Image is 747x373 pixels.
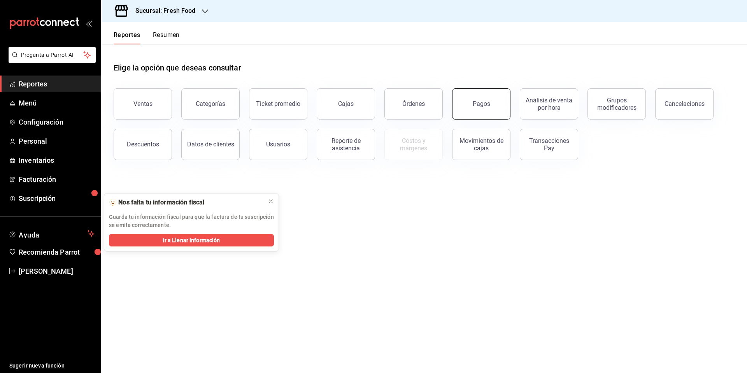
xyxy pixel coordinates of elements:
span: [PERSON_NAME] [19,266,95,276]
div: Pagos [473,100,490,107]
button: Usuarios [249,129,307,160]
span: Pregunta a Parrot AI [21,51,84,59]
div: Descuentos [127,141,159,148]
span: Configuración [19,117,95,127]
div: Cancelaciones [665,100,705,107]
div: Órdenes [402,100,425,107]
div: Reporte de asistencia [322,137,370,152]
span: Sugerir nueva función [9,362,95,370]
button: Pregunta a Parrot AI [9,47,96,63]
a: Pregunta a Parrot AI [5,56,96,65]
button: Cancelaciones [655,88,714,120]
div: Datos de clientes [187,141,234,148]
span: Reportes [19,79,95,89]
button: open_drawer_menu [86,20,92,26]
div: Ticket promedio [256,100,300,107]
button: Pagos [452,88,510,120]
p: Guarda tu información fiscal para que la factura de tu suscripción se emita correctamente. [109,213,274,229]
button: Datos de clientes [181,129,240,160]
span: Recomienda Parrot [19,247,95,257]
span: Ir a Llenar Información [163,236,220,245]
button: Transacciones Pay [520,129,578,160]
a: Cajas [317,88,375,120]
button: Reporte de asistencia [317,129,375,160]
button: Contrata inventarios para ver este reporte [384,129,443,160]
button: Categorías [181,88,240,120]
span: Inventarios [19,155,95,165]
button: Ticket promedio [249,88,307,120]
button: Análisis de venta por hora [520,88,578,120]
button: Reportes [114,31,140,44]
span: Personal [19,136,95,146]
div: Análisis de venta por hora [525,97,573,111]
button: Descuentos [114,129,172,160]
h1: Elige la opción que deseas consultar [114,62,241,74]
div: Grupos modificadores [593,97,641,111]
div: Usuarios [266,141,290,148]
button: Órdenes [384,88,443,120]
button: Grupos modificadores [587,88,646,120]
button: Ir a Llenar Información [109,234,274,246]
div: Transacciones Pay [525,137,573,152]
div: Cajas [338,99,354,109]
div: navigation tabs [114,31,180,44]
div: Ventas [133,100,153,107]
div: Categorías [196,100,225,107]
div: Movimientos de cajas [457,137,505,152]
button: Resumen [153,31,180,44]
span: Menú [19,98,95,108]
div: Costos y márgenes [389,137,438,152]
button: Movimientos de cajas [452,129,510,160]
button: Ventas [114,88,172,120]
span: Ayuda [19,229,84,238]
h3: Sucursal: Fresh Food [129,6,196,16]
div: 🫥 Nos falta tu información fiscal [109,198,261,207]
span: Suscripción [19,193,95,204]
span: Facturación [19,174,95,185]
